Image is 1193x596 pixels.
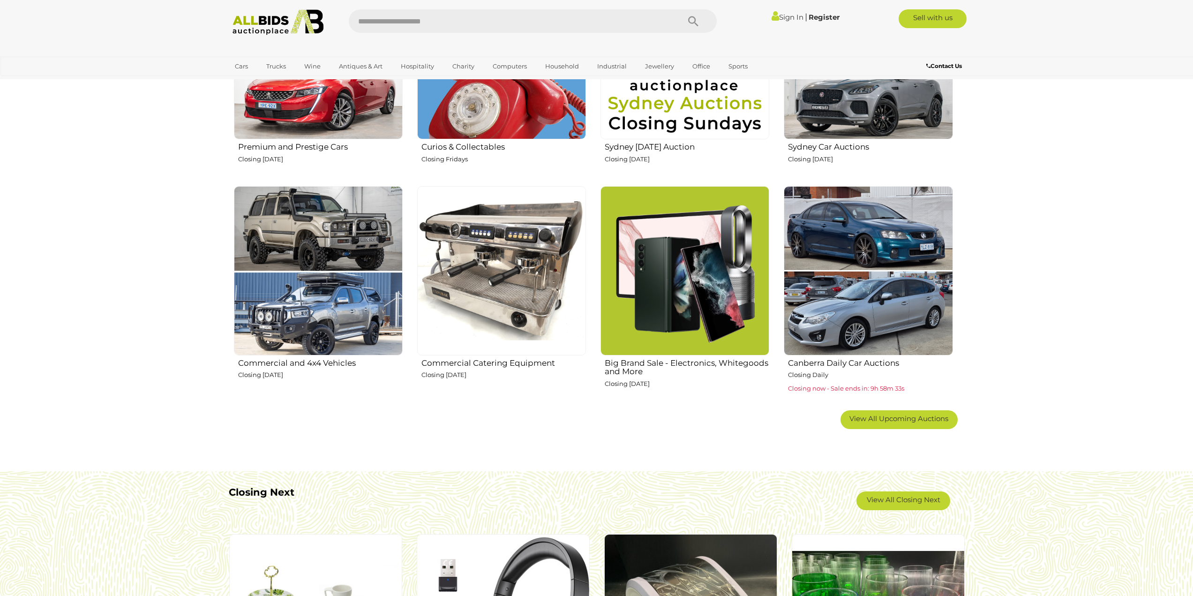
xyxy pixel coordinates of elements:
p: Closing [DATE] [605,378,769,389]
h2: Commercial Catering Equipment [421,356,586,368]
h2: Curios & Collectables [421,140,586,151]
img: Big Brand Sale - Electronics, Whitegoods and More [600,186,769,355]
span: Closing now - Sale ends in: 9h 58m 33s [788,385,904,392]
b: Contact Us [926,62,962,69]
a: Commercial Catering Equipment Closing [DATE] [417,186,586,403]
a: View All Closing Next [856,491,950,510]
a: Jewellery [639,59,680,74]
a: Household [539,59,585,74]
a: Cars [229,59,254,74]
p: Closing Daily [788,370,953,380]
a: Wine [298,59,327,74]
h2: Commercial and 4x4 Vehicles [238,356,403,368]
a: Hospitality [395,59,440,74]
a: [GEOGRAPHIC_DATA] [229,74,308,90]
span: | [805,12,807,22]
a: Sell with us [899,9,967,28]
img: Commercial and 4x4 Vehicles [234,186,403,355]
a: View All Upcoming Auctions [840,410,958,429]
img: Allbids.com.au [227,9,329,35]
a: Register [809,13,840,22]
p: Closing Fridays [421,154,586,165]
button: Search [670,9,717,33]
a: Contact Us [926,61,964,71]
h2: Premium and Prestige Cars [238,140,403,151]
a: Big Brand Sale - Electronics, Whitegoods and More Closing [DATE] [600,186,769,403]
h2: Sydney [DATE] Auction [605,140,769,151]
img: Commercial Catering Equipment [417,186,586,355]
a: Antiques & Art [333,59,389,74]
p: Closing [DATE] [605,154,769,165]
b: Closing Next [229,486,294,498]
img: Canberra Daily Car Auctions [784,186,953,355]
a: Sports [722,59,754,74]
p: Closing [DATE] [788,154,953,165]
p: Closing [DATE] [421,370,586,380]
span: View All Upcoming Auctions [849,414,948,423]
h2: Sydney Car Auctions [788,140,953,151]
h2: Canberra Daily Car Auctions [788,356,953,368]
a: Charity [446,59,480,74]
h2: Big Brand Sale - Electronics, Whitegoods and More [605,356,769,376]
a: Canberra Daily Car Auctions Closing Daily Closing now - Sale ends in: 9h 58m 33s [783,186,953,403]
a: Sign In [772,13,803,22]
a: Office [686,59,716,74]
a: Industrial [591,59,633,74]
p: Closing [DATE] [238,154,403,165]
a: Computers [487,59,533,74]
a: Commercial and 4x4 Vehicles Closing [DATE] [233,186,403,403]
a: Trucks [260,59,292,74]
p: Closing [DATE] [238,370,403,380]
